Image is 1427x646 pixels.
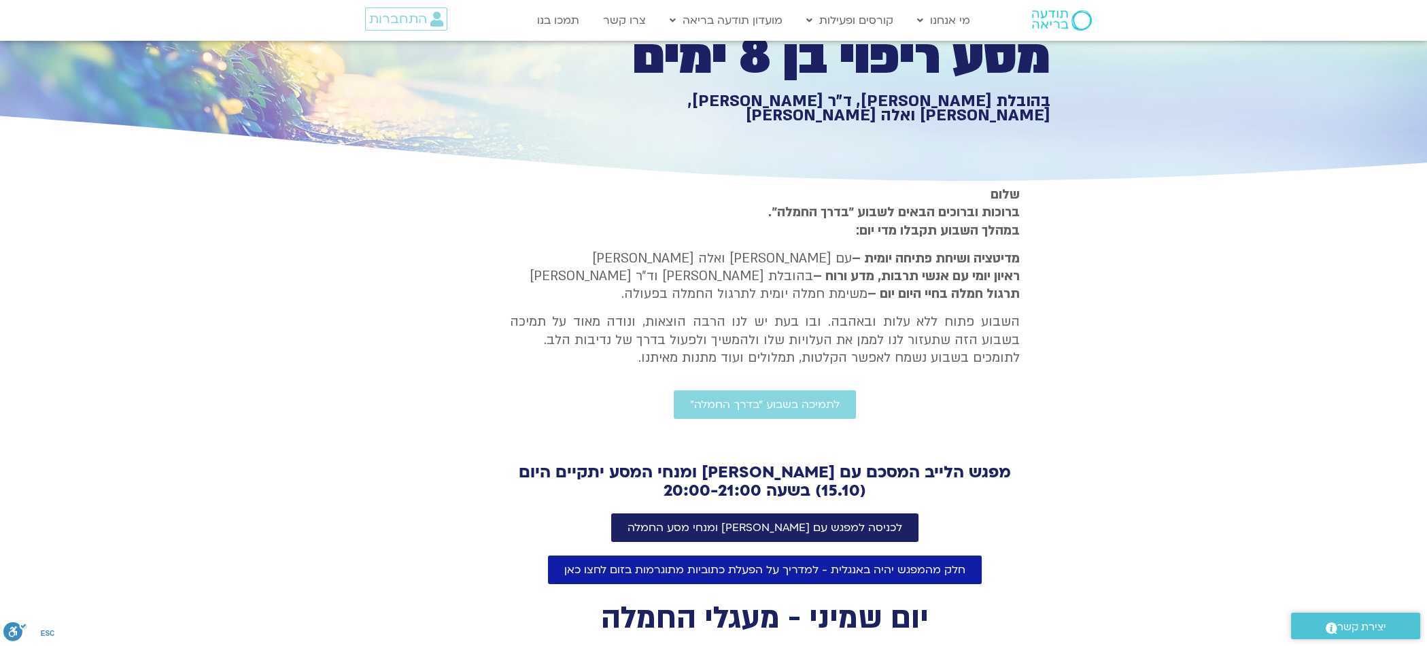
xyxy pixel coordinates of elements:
[510,463,1020,500] h2: מפגש הלייב המסכם עם [PERSON_NAME] ומנחי המסע יתקיים היום (15.10) בשעה 20:00-21:00
[910,7,977,33] a: מי אנחנו
[462,605,1067,632] h2: יום שמיני - מעגלי החמלה
[611,513,918,542] a: לכניסה למפגש עם [PERSON_NAME] ומנחי מסע החמלה
[530,7,586,33] a: תמכו בנו
[369,12,427,27] span: התחברות
[813,267,1020,285] b: ראיון יומי עם אנשי תרבות, מדע ורוח –
[564,564,965,576] span: חלק מהמפגש יהיה באנגלית - למדריך על הפעלת כתוביות מתוגרמות בזום לחצו כאן
[867,285,1020,303] b: תרגול חמלה בחיי היום יום –
[510,313,1020,367] p: השבוע פתוח ללא עלות ובאהבה. ובו בעת יש לנו הרבה הוצאות, ונודה מאוד על תמיכה בשבוע הזה שתעזור לנו ...
[690,398,840,411] span: לתמיכה בשבוע ״בדרך החמלה״
[663,7,789,33] a: מועדון תודעה בריאה
[674,390,856,419] a: לתמיכה בשבוע ״בדרך החמלה״
[510,250,1020,303] p: עם [PERSON_NAME] ואלה [PERSON_NAME] בהובלת [PERSON_NAME] וד״ר [PERSON_NAME] משימת חמלה יומית לתרג...
[365,7,447,31] a: התחברות
[800,7,900,33] a: קורסים ופעילות
[596,7,653,33] a: צרו קשר
[991,186,1020,203] strong: שלום
[548,556,982,584] a: חלק מהמפגש יהיה באנגלית - למדריך על הפעלת כתוביות מתוגרמות בזום לחצו כאן
[1337,618,1386,636] span: יצירת קשר
[852,250,1020,267] strong: מדיטציה ושיחת פתיחה יומית –
[1291,613,1420,639] a: יצירת קשר
[1032,10,1092,31] img: תודעה בריאה
[579,94,1050,123] h1: בהובלת [PERSON_NAME], ד״ר [PERSON_NAME], [PERSON_NAME] ואלה [PERSON_NAME]
[627,522,902,534] span: לכניסה למפגש עם [PERSON_NAME] ומנחי מסע החמלה
[768,203,1020,239] strong: ברוכות וברוכים הבאים לשבוע ״בדרך החמלה״. במהלך השבוע תקבלו מדי יום:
